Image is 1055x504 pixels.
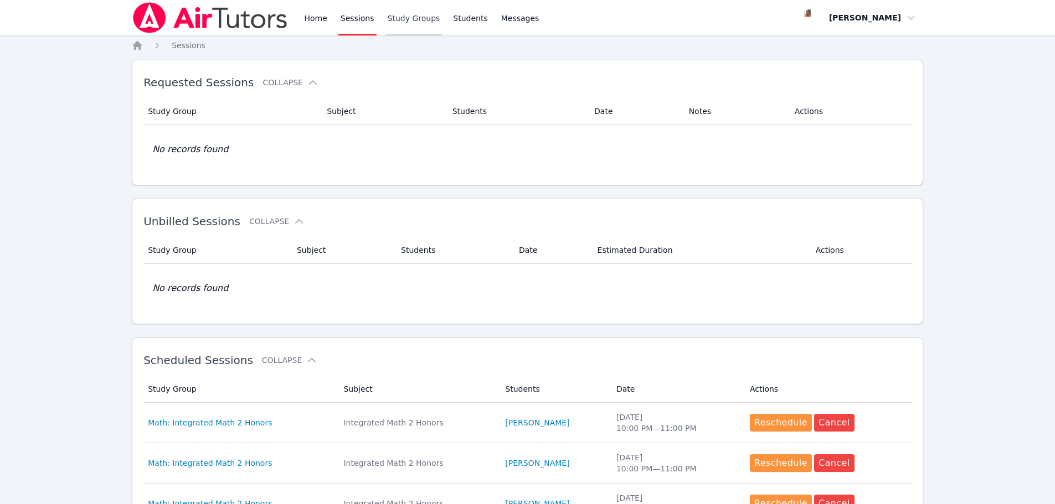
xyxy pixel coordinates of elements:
th: Date [512,237,591,264]
div: [DATE] 10:00 PM — 11:00 PM [616,412,737,434]
th: Subject [290,237,394,264]
div: Integrated Math 2 Honors [343,417,492,428]
span: Sessions [172,41,205,50]
div: Integrated Math 2 Honors [343,458,492,469]
span: Requested Sessions [143,76,254,89]
button: Reschedule [750,454,812,472]
th: Actions [809,237,912,264]
tr: Math: Integrated Math 2 HonorsIntegrated Math 2 Honors[PERSON_NAME][DATE]10:00 PM—11:00 PMResched... [143,403,912,443]
button: Reschedule [750,414,812,432]
span: Scheduled Sessions [143,354,253,367]
a: Math: Integrated Math 2 Honors [148,417,272,428]
span: Unbilled Sessions [143,215,240,228]
button: Cancel [814,414,855,432]
th: Actions [788,98,912,125]
td: No records found [143,125,912,174]
th: Actions [743,376,912,403]
button: Collapse [262,355,317,366]
div: [DATE] 10:00 PM — 11:00 PM [616,452,737,474]
th: Subject [337,376,498,403]
th: Estimated Duration [591,237,809,264]
tr: Math: Integrated Math 2 HonorsIntegrated Math 2 Honors[PERSON_NAME][DATE]10:00 PM—11:00 PMResched... [143,443,912,484]
a: [PERSON_NAME] [505,458,569,469]
span: Messages [501,13,539,24]
th: Date [610,376,743,403]
th: Date [588,98,682,125]
th: Students [446,98,588,125]
a: [PERSON_NAME] [505,417,569,428]
td: No records found [143,264,912,313]
button: Collapse [249,216,305,227]
button: Collapse [263,77,318,88]
th: Notes [682,98,788,125]
a: Sessions [172,40,205,51]
img: Air Tutors [132,2,289,33]
button: Cancel [814,454,855,472]
th: Study Group [143,237,290,264]
th: Study Group [143,376,337,403]
th: Subject [320,98,446,125]
nav: Breadcrumb [132,40,923,51]
th: Study Group [143,98,320,125]
th: Students [394,237,512,264]
a: Math: Integrated Math 2 Honors [148,458,272,469]
th: Students [498,376,610,403]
